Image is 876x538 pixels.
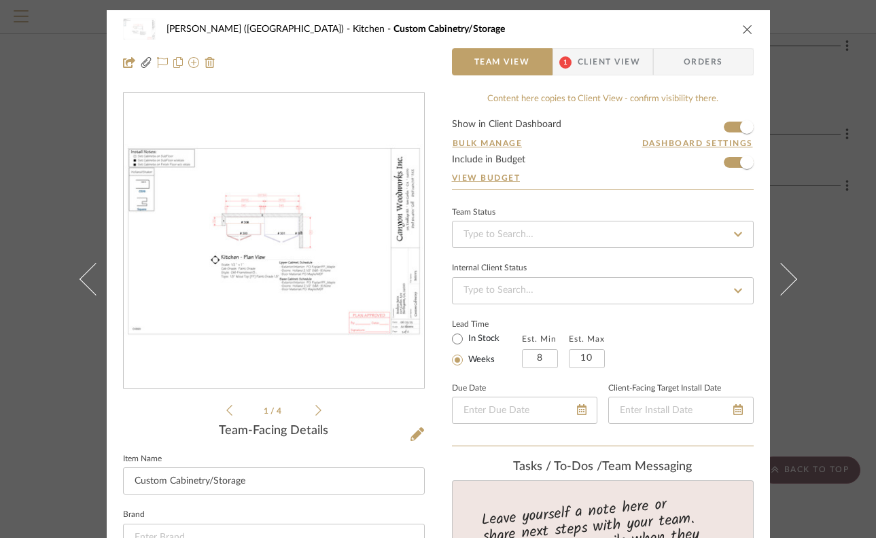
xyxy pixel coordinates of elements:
label: Brand [123,512,145,518]
div: 0 [124,94,424,389]
span: Client View [578,48,640,75]
a: View Budget [452,173,754,183]
input: Enter Due Date [452,397,597,424]
span: 1 [559,56,572,69]
span: Team View [474,48,530,75]
input: Enter Install Date [608,397,754,424]
div: Team Status [452,209,495,216]
img: Remove from project [205,57,215,68]
label: Est. Max [569,334,605,344]
label: Client-Facing Target Install Date [608,385,721,392]
label: Lead Time [452,318,522,330]
input: Enter Item Name [123,467,425,495]
span: / [270,407,277,415]
span: 1 [264,407,270,415]
div: Content here copies to Client View - confirm visibility there. [452,92,754,106]
button: close [741,23,754,35]
span: Orders [669,48,738,75]
div: Internal Client Status [452,265,527,272]
img: 5fbbc418-3445-404f-b467-1c15c0207a1e_436x436.jpg [124,144,424,338]
div: team Messaging [452,460,754,475]
mat-radio-group: Select item type [452,330,522,368]
span: 4 [277,407,283,415]
div: Team-Facing Details [123,424,425,439]
img: 5fbbc418-3445-404f-b467-1c15c0207a1e_48x40.jpg [123,16,156,43]
span: Kitchen [353,24,393,34]
label: Est. Min [522,334,557,344]
span: [PERSON_NAME] ([GEOGRAPHIC_DATA]) [167,24,353,34]
label: Item Name [123,456,162,463]
input: Type to Search… [452,277,754,304]
input: Type to Search… [452,221,754,248]
span: Custom Cabinetry/Storage [393,24,505,34]
button: Dashboard Settings [642,137,754,149]
label: Weeks [466,354,495,366]
span: Tasks / To-Dos / [513,461,602,473]
button: Bulk Manage [452,137,523,149]
label: Due Date [452,385,486,392]
label: In Stock [466,333,500,345]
